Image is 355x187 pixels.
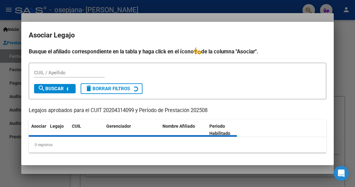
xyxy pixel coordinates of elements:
div: 0 registros [29,137,326,153]
mat-icon: search [38,85,45,92]
datatable-header-cell: Legajo [47,120,69,140]
datatable-header-cell: Asociar [29,120,47,140]
h2: Asociar Legajo [29,29,326,41]
span: Gerenciador [106,124,131,129]
mat-icon: delete [85,85,92,92]
div: Open Intercom Messenger [334,166,349,181]
datatable-header-cell: CUIL [69,120,104,140]
button: Borrar Filtros [81,83,142,94]
datatable-header-cell: Periodo Habilitado [207,120,249,140]
datatable-header-cell: Nombre Afiliado [160,120,207,140]
span: Periodo Habilitado [209,124,230,136]
span: Nombre Afiliado [162,124,195,129]
datatable-header-cell: Gerenciador [104,120,160,140]
p: Legajos aprobados para el CUIT 20204314099 y Período de Prestación 202508 [29,107,326,115]
span: Asociar [31,124,46,129]
h4: Busque el afiliado correspondiente en la tabla y haga click en el ícono de la columna "Asociar". [29,47,326,56]
button: Buscar [34,84,76,93]
span: Buscar [38,86,64,91]
span: Borrar Filtros [85,86,130,91]
span: Legajo [50,124,64,129]
span: CUIL [72,124,81,129]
